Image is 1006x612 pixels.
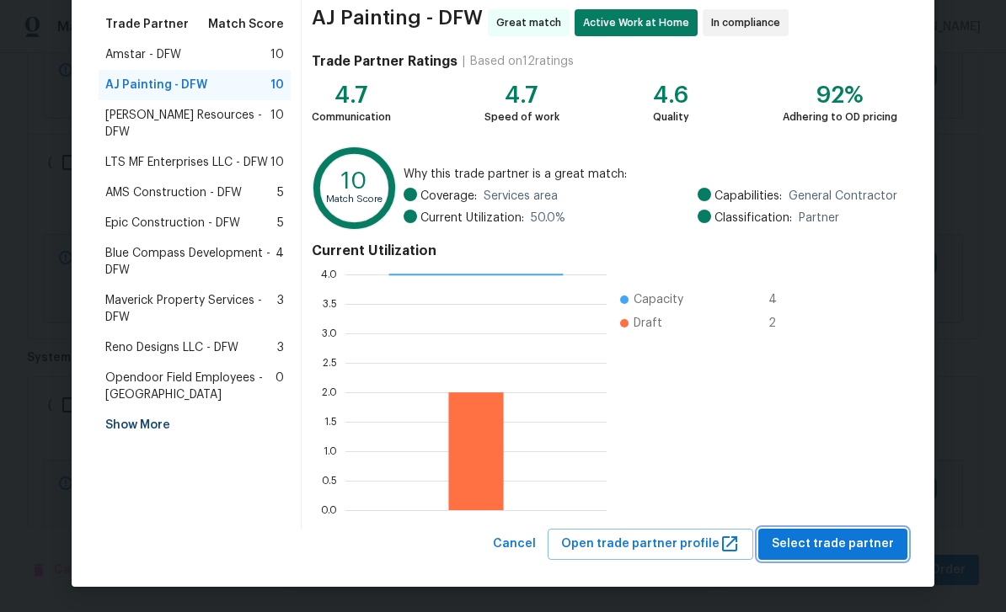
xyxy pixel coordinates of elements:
[105,77,207,93] span: AJ Painting - DFW
[312,242,897,259] h4: Current Utilization
[277,292,284,326] span: 3
[322,328,337,338] text: 3.0
[99,410,291,440] div: Show More
[768,291,795,308] span: 4
[484,188,558,205] span: Services area
[105,154,268,171] span: LTS MF Enterprises LLC - DFW
[583,14,696,31] span: Active Work at Home
[420,210,524,226] span: Current Utilization:
[276,245,284,279] span: 4
[783,109,897,125] div: Adhering to OD pricing
[768,315,795,332] span: 2
[420,188,477,205] span: Coverage:
[404,166,897,183] span: Why this trade partner is a great match:
[105,339,238,356] span: Reno Designs LLC - DFW
[458,53,470,70] div: |
[270,154,284,171] span: 10
[323,358,337,368] text: 2.5
[470,53,574,70] div: Based on 12 ratings
[321,505,337,515] text: 0.0
[105,107,270,141] span: [PERSON_NAME] Resources - DFW
[322,387,337,397] text: 2.0
[323,299,337,309] text: 3.5
[326,194,383,204] text: Match Score
[531,210,565,226] span: 50.0 %
[105,370,276,403] span: Opendoor Field Employees - [GEOGRAPHIC_DATA]
[486,529,543,560] button: Cancel
[634,315,662,332] span: Draft
[277,215,284,231] span: 5
[799,210,839,226] span: Partner
[105,245,276,279] span: Blue Compass Development - DFW
[270,46,284,63] span: 10
[312,9,483,36] span: AJ Painting - DFW
[496,14,568,31] span: Great match
[322,476,337,486] text: 0.5
[312,109,391,125] div: Communication
[714,188,782,205] span: Capabilities:
[105,215,240,231] span: Epic Construction - DFW
[208,16,284,33] span: Match Score
[341,169,367,193] text: 10
[276,370,284,403] span: 0
[548,529,753,560] button: Open trade partner profile
[324,417,337,427] text: 1.5
[484,109,559,125] div: Speed of work
[653,87,689,104] div: 4.6
[758,529,907,560] button: Select trade partner
[277,339,284,356] span: 3
[105,46,181,63] span: Amstar - DFW
[653,109,689,125] div: Quality
[105,292,277,326] span: Maverick Property Services - DFW
[772,534,894,555] span: Select trade partner
[493,534,536,555] span: Cancel
[324,446,337,456] text: 1.0
[105,16,189,33] span: Trade Partner
[789,188,897,205] span: General Contractor
[783,87,897,104] div: 92%
[277,184,284,201] span: 5
[561,534,740,555] span: Open trade partner profile
[634,291,683,308] span: Capacity
[714,210,792,226] span: Classification:
[711,14,787,31] span: In compliance
[321,269,337,279] text: 4.0
[484,87,559,104] div: 4.7
[312,53,458,70] h4: Trade Partner Ratings
[105,184,242,201] span: AMS Construction - DFW
[270,107,284,141] span: 10
[312,87,391,104] div: 4.7
[270,77,284,93] span: 10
